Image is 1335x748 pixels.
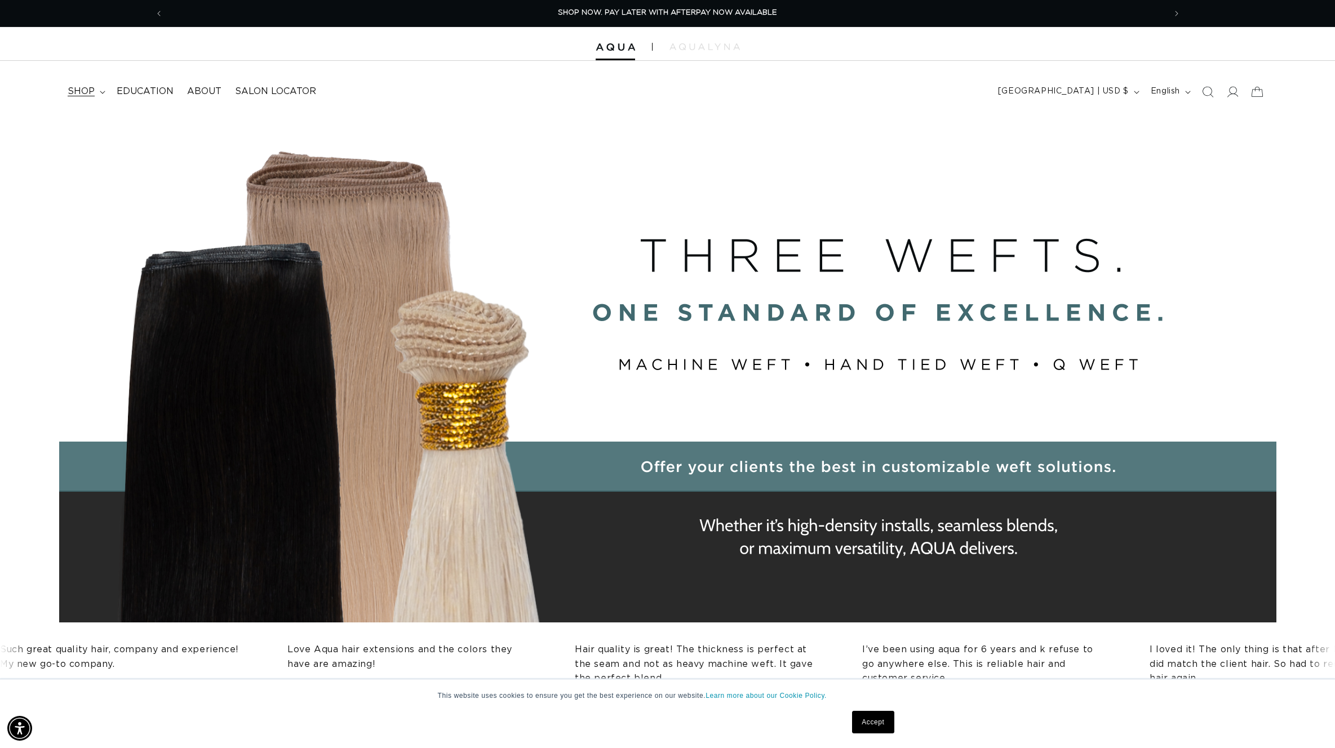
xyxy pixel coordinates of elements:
[180,79,228,104] a: About
[187,86,221,97] span: About
[7,716,32,741] div: Accessibility Menu
[147,3,171,24] button: Previous announcement
[1195,79,1220,104] summary: Search
[596,43,635,51] img: Aqua Hair Extensions
[438,691,898,701] p: This website uses cookies to ensure you get the best experience on our website.
[61,79,110,104] summary: shop
[849,643,1092,686] p: I’ve been using aqua for 6 years and k refuse to go anywhere else. This is reliable hair and cust...
[991,81,1144,103] button: [GEOGRAPHIC_DATA] | USD $
[1164,3,1189,24] button: Next announcement
[998,86,1129,97] span: [GEOGRAPHIC_DATA] | USD $
[669,43,740,50] img: aqualyna.com
[852,711,894,733] a: Accept
[235,86,316,97] span: Salon Locator
[1151,86,1180,97] span: English
[558,9,777,16] span: SHOP NOW. PAY LATER WITH AFTERPAY NOW AVAILABLE
[68,86,95,97] span: shop
[110,79,180,104] a: Education
[228,79,323,104] a: Salon Locator
[1144,81,1195,103] button: English
[706,692,827,700] a: Learn more about our Cookie Policy.
[562,643,804,686] p: Hair quality is great! The thickness is perfect at the seam and not as heavy machine weft. It gav...
[274,643,517,671] p: Love Aqua hair extensions and the colors they have are amazing!
[117,86,174,97] span: Education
